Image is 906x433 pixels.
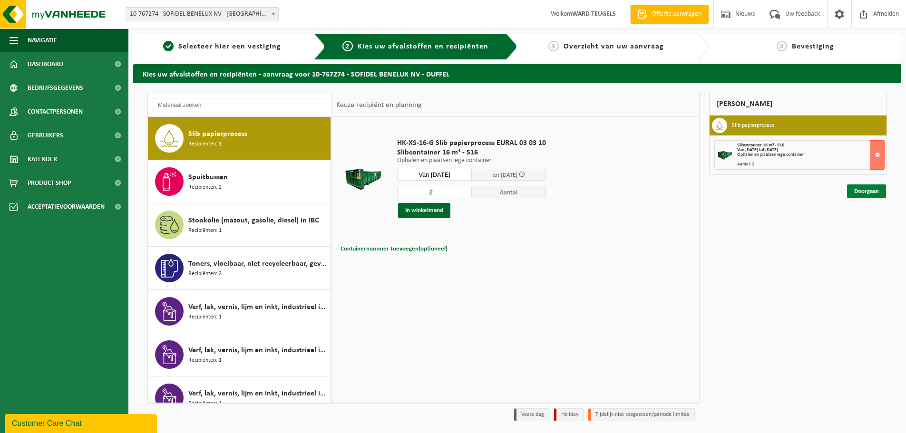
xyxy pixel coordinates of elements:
[331,93,427,117] div: Keuze recipiënt en planning
[188,215,319,226] span: Stookolie (mazout, gasolie, diesel) in IBC
[397,157,546,164] p: Ophalen en plaatsen lege container
[472,186,546,198] span: Aantal
[188,128,247,140] span: Slib papierprocess
[188,301,328,313] span: Verf, lak, vernis, lijm en inkt, industrieel in 200lt-vat
[397,148,546,157] span: Slibcontainer 16 m³ - S16
[148,203,331,247] button: Stookolie (mazout, gasolie, diesel) in IBC Recipiënten: 1
[148,117,331,160] button: Slib papierprocess Recipiënten: 1
[163,41,174,51] span: 1
[732,118,774,133] h3: Slib papierprocess
[188,258,328,269] span: Toners, vloeibaar, niet recycleerbaar, gevaarlijk
[28,195,105,219] span: Acceptatievoorwaarden
[588,408,695,421] li: Tijdelijk niet toegestaan/période limitée
[148,333,331,376] button: Verf, lak, vernis, lijm en inkt, industrieel in IBC Recipiënten: 1
[341,246,448,252] span: Containernummer toevoegen(optioneel)
[188,388,328,399] span: Verf, lak, vernis, lijm en inkt, industrieel in kleinverpakking
[126,7,279,21] span: 10-767274 - SOFIDEL BENELUX NV - DUFFEL
[148,160,331,203] button: Spuitbussen Recipiënten: 2
[564,43,664,50] span: Overzicht van uw aanvraag
[492,172,517,178] span: tot [DATE]
[28,124,63,147] span: Gebruikers
[188,313,222,322] span: Recipiënten: 1
[133,64,901,83] h2: Kies uw afvalstoffen en recipiënten - aanvraag voor 10-767274 - SOFIDEL BENELUX NV - DUFFEL
[28,171,71,195] span: Product Shop
[737,147,778,153] strong: Van [DATE] tot [DATE]
[630,5,709,24] a: Offerte aanvragen
[398,203,450,218] button: In winkelmand
[572,10,616,18] strong: WARD TEUGELS
[28,29,57,52] span: Navigatie
[397,169,472,181] input: Selecteer datum
[5,412,159,433] iframe: chat widget
[28,52,63,76] span: Dashboard
[28,147,57,171] span: Kalender
[188,226,222,235] span: Recipiënten: 1
[358,43,488,50] span: Kies uw afvalstoffen en recipiënten
[138,41,306,52] a: 1Selecteer hier een vestiging
[777,41,787,51] span: 4
[188,345,328,356] span: Verf, lak, vernis, lijm en inkt, industrieel in IBC
[188,183,222,192] span: Recipiënten: 2
[792,43,834,50] span: Bevestiging
[737,143,784,148] span: Slibcontainer 16 m³ - S16
[548,41,559,51] span: 3
[709,93,887,115] div: [PERSON_NAME]
[650,10,704,19] span: Offerte aanvragen
[28,76,83,100] span: Bedrijfsgegevens
[126,8,278,21] span: 10-767274 - SOFIDEL BENELUX NV - DUFFEL
[340,242,448,256] button: Containernummer toevoegen(optioneel)
[342,41,353,51] span: 2
[148,290,331,333] button: Verf, lak, vernis, lijm en inkt, industrieel in 200lt-vat Recipiënten: 1
[847,184,886,198] a: Doorgaan
[397,138,546,148] span: HK-XS-16-G Slib papierprocess EURAL 03 03 10
[188,140,222,149] span: Recipiënten: 1
[148,247,331,290] button: Toners, vloeibaar, niet recycleerbaar, gevaarlijk Recipiënten: 2
[554,408,584,421] li: Holiday
[737,153,884,157] div: Ophalen en plaatsen lege container
[28,100,83,124] span: Contactpersonen
[178,43,281,50] span: Selecteer hier een vestiging
[153,98,326,112] input: Materiaal zoeken
[737,162,884,167] div: Aantal: 2
[514,408,549,421] li: Vaste dag
[148,376,331,420] button: Verf, lak, vernis, lijm en inkt, industrieel in kleinverpakking Recipiënten: 1
[188,269,222,279] span: Recipiënten: 2
[188,356,222,365] span: Recipiënten: 1
[188,399,222,408] span: Recipiënten: 1
[188,172,228,183] span: Spuitbussen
